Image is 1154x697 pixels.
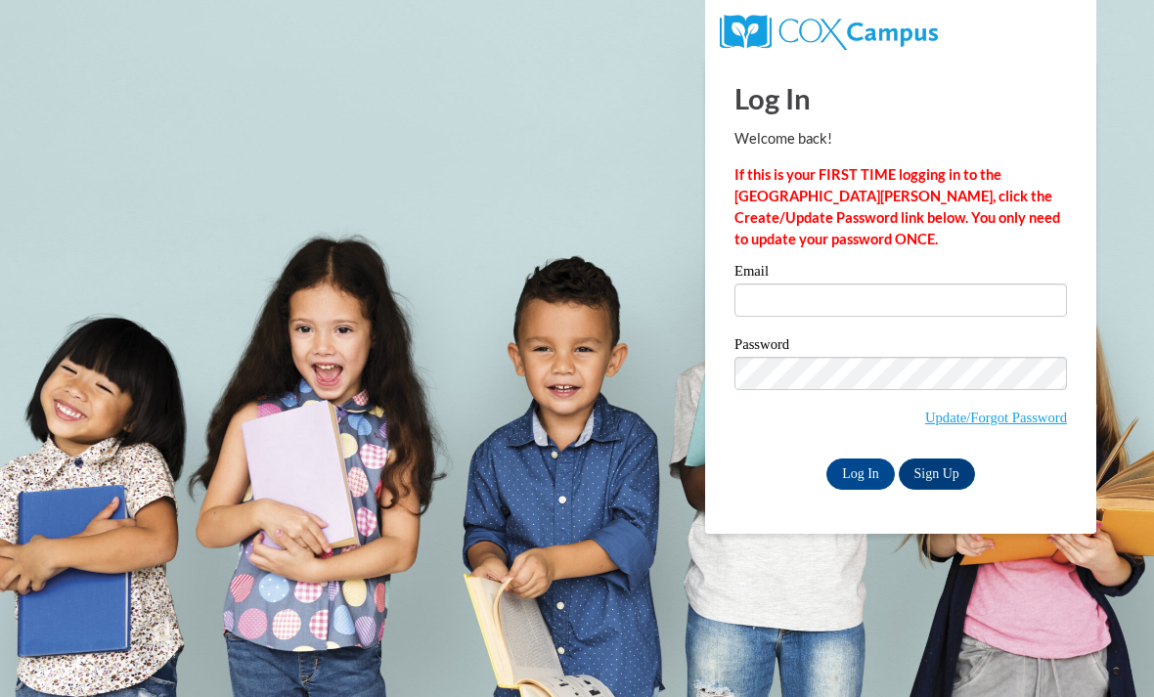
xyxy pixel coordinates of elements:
[734,264,1067,283] label: Email
[734,166,1060,247] strong: If this is your FIRST TIME logging in to the [GEOGRAPHIC_DATA][PERSON_NAME], click the Create/Upd...
[734,337,1067,357] label: Password
[734,78,1067,118] h1: Log In
[925,410,1067,425] a: Update/Forgot Password
[826,458,895,490] input: Log In
[720,22,938,39] a: COX Campus
[720,15,938,50] img: COX Campus
[899,458,975,490] a: Sign Up
[734,128,1067,150] p: Welcome back!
